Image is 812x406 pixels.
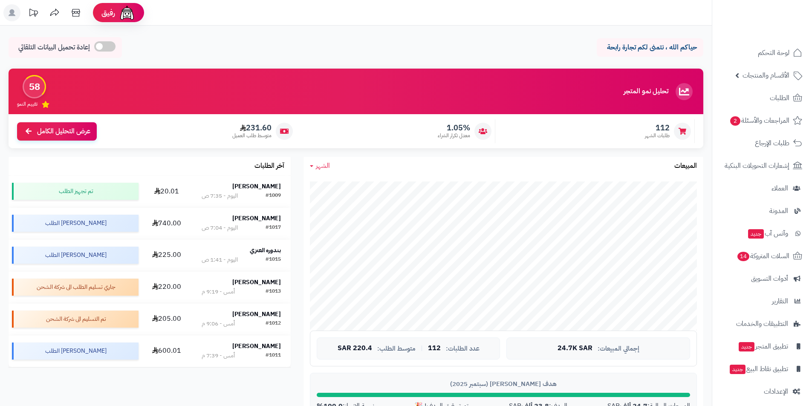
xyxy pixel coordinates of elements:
div: اليوم - 7:04 ص [202,224,238,232]
a: وآتس آبجديد [717,223,807,244]
h3: تحليل نمو المتجر [624,88,668,95]
div: هدف [PERSON_NAME] (سبتمبر 2025) [317,380,690,389]
span: 112 [645,123,670,132]
td: 600.01 [142,335,192,367]
div: #1015 [266,256,281,264]
a: السلات المتروكة14 [717,246,807,266]
span: لوحة التحكم [758,47,789,59]
a: تطبيق المتجرجديد [717,336,807,357]
div: أمس - 7:39 م [202,351,235,360]
a: تحديثات المنصة [23,4,44,23]
span: | [421,345,423,351]
span: معدل تكرار الشراء [438,132,470,139]
p: حياكم الله ، نتمنى لكم تجارة رابحة [603,43,697,52]
td: 220.00 [142,271,192,303]
span: إشعارات التحويلات البنكية [725,160,789,172]
a: الطلبات [717,88,807,108]
a: العملاء [717,178,807,199]
div: اليوم - 1:41 ص [202,256,238,264]
strong: [PERSON_NAME] [232,182,281,191]
span: جديد [739,342,754,351]
span: العملاء [772,182,788,194]
strong: بندوره العنزي [250,246,281,255]
div: جاري تسليم الطلب الى شركة الشحن [12,279,139,296]
div: [PERSON_NAME] الطلب [12,215,139,232]
td: 225.00 [142,239,192,271]
div: #1011 [266,351,281,360]
a: عرض التحليل الكامل [17,122,97,141]
strong: [PERSON_NAME] [232,310,281,319]
div: تم تجهيز الطلب [12,183,139,200]
span: 231.60 [232,123,272,132]
div: تم التسليم الى شركة الشحن [12,311,139,328]
span: رفيق [101,8,115,18]
span: متوسط طلب العميل [232,132,272,139]
span: 2 [730,116,740,126]
a: الإعدادات [717,381,807,402]
span: طلبات الشهر [645,132,670,139]
div: اليوم - 7:35 ص [202,192,238,200]
span: السلات المتروكة [737,250,789,262]
span: إعادة تحميل البيانات التلقائي [18,43,90,52]
strong: [PERSON_NAME] [232,278,281,287]
a: إشعارات التحويلات البنكية [717,155,807,176]
div: #1013 [266,288,281,296]
img: logo-2.png [754,16,804,34]
span: المدونة [769,205,788,217]
span: عرض التحليل الكامل [37,127,90,136]
span: وآتس آب [747,227,788,239]
span: الشهر [316,161,330,171]
span: التطبيقات والخدمات [736,318,788,330]
a: التقارير [717,291,807,311]
span: تقييم النمو [17,101,38,108]
span: جديد [748,229,764,239]
span: 220.4 SAR [338,345,372,352]
div: #1017 [266,224,281,232]
h3: آخر الطلبات [254,162,284,170]
span: عدد الطلبات: [446,345,480,352]
span: تطبيق نقاط البيع [729,363,788,375]
td: 205.00 [142,303,192,335]
span: جديد [730,365,746,374]
td: 20.01 [142,176,192,207]
a: لوحة التحكم [717,43,807,63]
div: أمس - 9:06 م [202,320,235,328]
span: الإعدادات [764,386,788,397]
span: المراجعات والأسئلة [729,115,789,127]
span: الطلبات [770,92,789,104]
a: التطبيقات والخدمات [717,314,807,334]
span: 24.7K SAR [558,345,592,352]
td: 740.00 [142,207,192,239]
div: أمس - 9:19 م [202,288,235,296]
a: تطبيق نقاط البيعجديد [717,359,807,379]
a: المدونة [717,201,807,221]
span: إجمالي المبيعات: [598,345,639,352]
a: أدوات التسويق [717,268,807,289]
span: 14 [737,251,750,261]
span: متوسط الطلب: [377,345,416,352]
strong: [PERSON_NAME] [232,342,281,351]
div: #1009 [266,192,281,200]
h3: المبيعات [674,162,697,170]
span: تطبيق المتجر [738,340,788,352]
div: [PERSON_NAME] الطلب [12,343,139,360]
a: المراجعات والأسئلة2 [717,110,807,131]
div: #1012 [266,320,281,328]
span: الأقسام والمنتجات [743,69,789,81]
a: الشهر [310,161,330,171]
span: التقارير [772,295,788,307]
span: 1.05% [438,123,470,132]
img: ai-face.png [118,4,136,21]
div: [PERSON_NAME] الطلب [12,247,139,264]
span: 112 [428,345,441,352]
a: طلبات الإرجاع [717,133,807,153]
span: أدوات التسويق [751,273,788,285]
strong: [PERSON_NAME] [232,214,281,223]
span: طلبات الإرجاع [755,137,789,149]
